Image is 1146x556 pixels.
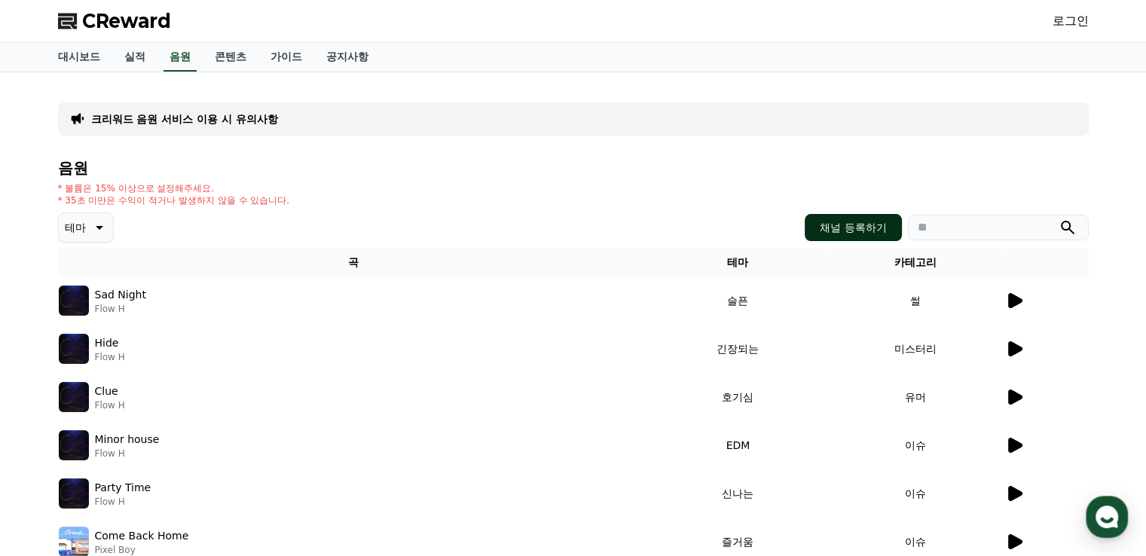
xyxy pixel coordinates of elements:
img: music [59,382,89,412]
img: music [59,478,89,509]
a: 음원 [163,43,197,72]
a: 설정 [194,431,289,469]
th: 카테고리 [827,249,1004,276]
a: 대화 [99,431,194,469]
td: 썰 [827,276,1004,325]
h4: 음원 [58,160,1089,176]
a: 로그인 [1053,12,1089,30]
p: Flow H [95,399,125,411]
span: CReward [82,9,171,33]
span: 대화 [138,454,156,466]
td: EDM [649,421,827,469]
td: 긴장되는 [649,325,827,373]
td: 슬픈 [649,276,827,325]
th: 테마 [649,249,827,276]
p: Clue [95,383,118,399]
p: * 볼륨은 15% 이상으로 설정해주세요. [58,182,290,194]
p: Come Back Home [95,528,189,544]
img: music [59,286,89,316]
td: 미스터리 [827,325,1004,373]
a: 콘텐츠 [203,43,258,72]
p: Flow H [95,303,146,315]
span: 홈 [47,454,57,466]
p: Flow H [95,351,125,363]
a: 크리워드 음원 서비스 이용 시 유의사항 [91,112,278,127]
a: 대시보드 [46,43,112,72]
td: 이슈 [827,469,1004,518]
button: 테마 [58,212,114,243]
p: 테마 [65,217,86,238]
a: CReward [58,9,171,33]
th: 곡 [58,249,649,276]
p: Sad Night [95,287,146,303]
td: 호기심 [649,373,827,421]
td: 유머 [827,373,1004,421]
a: 실적 [112,43,157,72]
td: 이슈 [827,421,1004,469]
p: Minor house [95,432,160,448]
img: music [59,334,89,364]
button: 채널 등록하기 [805,214,901,241]
span: 설정 [233,454,251,466]
p: Hide [95,335,119,351]
p: Flow H [95,448,160,460]
img: music [59,430,89,460]
p: Party Time [95,480,151,496]
td: 신나는 [649,469,827,518]
p: * 35초 미만은 수익이 적거나 발생하지 않을 수 있습니다. [58,194,290,206]
a: 공지사항 [314,43,380,72]
p: Flow H [95,496,151,508]
p: Pixel Boy [95,544,189,556]
a: 홈 [5,431,99,469]
a: 가이드 [258,43,314,72]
